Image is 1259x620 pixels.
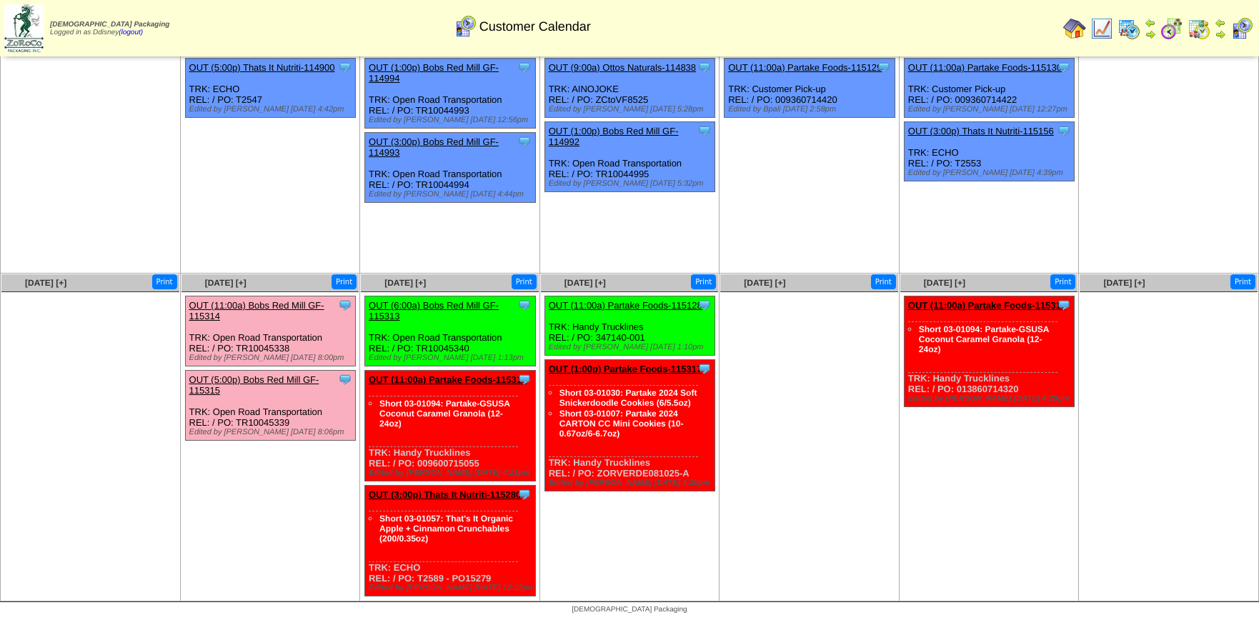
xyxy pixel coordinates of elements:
[189,105,356,114] div: Edited by [PERSON_NAME] [DATE] 4:42pm
[549,479,715,487] div: Edited by [PERSON_NAME] [DATE] 4:20pm
[549,364,702,374] a: OUT (1:00p) Partake Foods-115317
[544,122,715,192] div: TRK: Open Road Transportation REL: / PO: TR10044995
[1215,17,1226,29] img: arrowleft.gif
[924,278,965,288] a: [DATE] [+]
[369,354,535,362] div: Edited by [PERSON_NAME] [DATE] 1:13pm
[365,133,536,203] div: TRK: Open Road Transportation REL: / PO: TR10044994
[338,60,352,74] img: Tooltip
[728,105,895,114] div: Edited by Bpali [DATE] 2:58pm
[1103,278,1145,288] a: [DATE] [+]
[549,62,696,73] a: OUT (9:00a) Ottos Naturals-114838
[549,105,715,114] div: Edited by [PERSON_NAME] [DATE] 5:28pm
[908,300,1066,311] a: OUT (11:00a) Partake Foods-115316
[50,21,169,29] span: [DEMOGRAPHIC_DATA] Packaging
[369,190,535,199] div: Edited by [PERSON_NAME] [DATE] 4:44pm
[365,371,536,481] div: TRK: Handy Trucklines REL: / PO: 009600715055
[384,278,426,288] a: [DATE] [+]
[572,606,687,614] span: [DEMOGRAPHIC_DATA] Packaging
[549,300,702,311] a: OUT (11:00a) Partake Foods-115128
[549,343,715,351] div: Edited by [PERSON_NAME] [DATE] 1:10pm
[697,60,712,74] img: Tooltip
[189,374,319,396] a: OUT (5:00p) Bobs Red Mill GF-115315
[1145,17,1156,29] img: arrowleft.gif
[1057,298,1071,312] img: Tooltip
[697,361,712,376] img: Tooltip
[697,124,712,138] img: Tooltip
[338,298,352,312] img: Tooltip
[877,60,891,74] img: Tooltip
[517,487,532,501] img: Tooltip
[1090,17,1113,40] img: line_graph.gif
[1145,29,1156,40] img: arrowright.gif
[185,59,356,118] div: TRK: ECHO REL: / PO: T2547
[725,59,895,118] div: TRK: Customer Pick-up REL: / PO: 009360714420
[369,469,535,477] div: Edited by [PERSON_NAME] [DATE] 4:21pm
[369,62,499,84] a: OUT (1:00p) Bobs Red Mill GF-114994
[1230,274,1255,289] button: Print
[1063,17,1086,40] img: home.gif
[512,274,537,289] button: Print
[544,360,715,491] div: TRK: Handy Trucklines REL: / PO: ZORVERDE081025-A
[365,59,536,129] div: TRK: Open Road Transportation REL: / PO: TR10044993
[365,296,536,366] div: TRK: Open Road Transportation REL: / PO: TR10045340
[549,126,679,147] a: OUT (1:00p) Bobs Red Mill GF-114992
[517,134,532,149] img: Tooltip
[697,298,712,312] img: Tooltip
[744,278,785,288] a: [DATE] [+]
[908,105,1075,114] div: Edited by [PERSON_NAME] [DATE] 12:27pm
[25,278,66,288] span: [DATE] [+]
[369,584,535,592] div: Edited by [PERSON_NAME] [DATE] 12:22pm
[1057,60,1071,74] img: Tooltip
[454,15,477,38] img: calendarcustomer.gif
[904,59,1075,118] div: TRK: Customer Pick-up REL: / PO: 009360714422
[365,486,536,596] div: TRK: ECHO REL: / PO: T2589 - PO15279
[479,19,591,34] span: Customer Calendar
[908,394,1075,403] div: Edited by [PERSON_NAME] [DATE] 4:20pm
[338,372,352,386] img: Tooltip
[919,324,1049,354] a: Short 03-01094: Partake-GSUSA Coconut Caramel Granola (12-24oz)
[1230,17,1253,40] img: calendarcustomer.gif
[517,372,532,386] img: Tooltip
[1050,274,1075,289] button: Print
[189,300,324,321] a: OUT (11:00a) Bobs Red Mill GF-115314
[904,122,1075,181] div: TRK: ECHO REL: / PO: T2553
[691,274,716,289] button: Print
[205,278,247,288] a: [DATE] [+]
[908,62,1062,73] a: OUT (11:00a) Partake Foods-115130
[185,296,356,366] div: TRK: Open Road Transportation REL: / PO: TR10045338
[544,59,715,118] div: TRK: AINOJOKE REL: / PO: ZCtoVF8525
[559,409,684,439] a: Short 03-01007: Partake 2024 CARTON CC Mini Cookies (10-0.67oz/6-6.7oz)
[369,116,535,124] div: Edited by [PERSON_NAME] [DATE] 12:56pm
[119,29,143,36] a: (logout)
[904,296,1075,407] div: TRK: Handy Trucklines REL: / PO: 013860714320
[1118,17,1140,40] img: calendarprod.gif
[369,300,499,321] a: OUT (6:00a) Bobs Red Mill GF-115313
[369,489,521,500] a: OUT (3:00p) Thats It Nutriti-115280
[1215,29,1226,40] img: arrowright.gif
[379,514,513,544] a: Short 03-01057: That's It Organic Apple + Cinnamon Crunchables (200/0.35oz)
[332,274,357,289] button: Print
[1188,17,1210,40] img: calendarinout.gif
[1160,17,1183,40] img: calendarblend.gif
[1057,124,1071,138] img: Tooltip
[517,298,532,312] img: Tooltip
[908,126,1054,136] a: OUT (3:00p) Thats It Nutriti-115156
[369,374,527,385] a: OUT (11:00a) Partake Foods-115318
[4,4,44,52] img: zoroco-logo-small.webp
[544,296,715,356] div: TRK: Handy Trucklines REL: / PO: 347140-001
[189,354,356,362] div: Edited by [PERSON_NAME] [DATE] 8:00pm
[369,136,499,158] a: OUT (3:00p) Bobs Red Mill GF-114993
[152,274,177,289] button: Print
[185,371,356,441] div: TRK: Open Road Transportation REL: / PO: TR10045339
[564,278,606,288] a: [DATE] [+]
[189,62,335,73] a: OUT (5:00p) Thats It Nutriti-114900
[908,169,1075,177] div: Edited by [PERSON_NAME] [DATE] 4:39pm
[549,179,715,188] div: Edited by [PERSON_NAME] [DATE] 5:32pm
[871,274,896,289] button: Print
